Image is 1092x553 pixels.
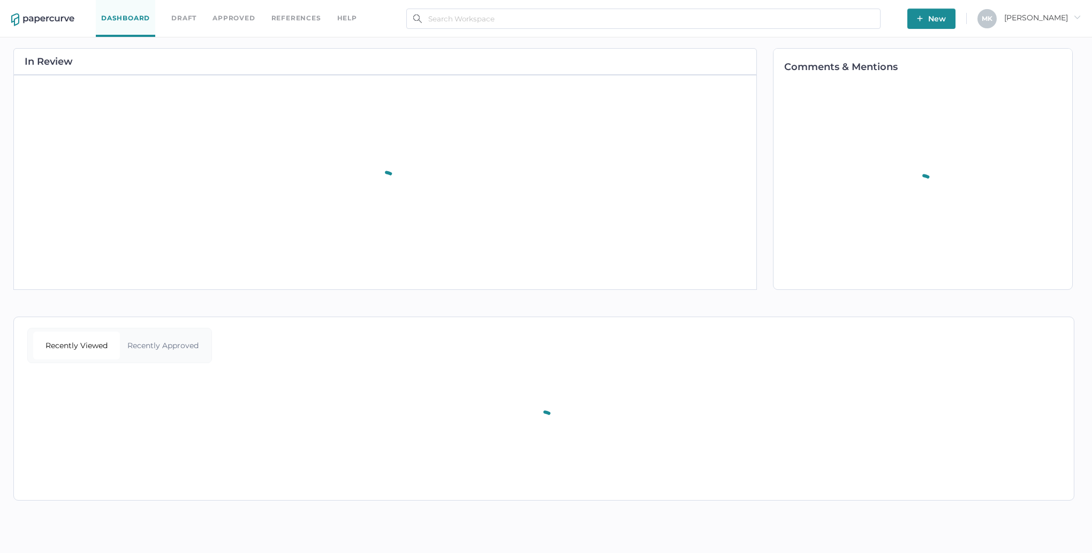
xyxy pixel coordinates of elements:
[982,14,992,22] span: M K
[213,12,255,24] a: Approved
[907,9,955,29] button: New
[171,12,196,24] a: Draft
[11,13,74,26] img: papercurve-logo-colour.7244d18c.svg
[917,16,923,21] img: plus-white.e19ec114.svg
[337,12,357,24] div: help
[917,9,946,29] span: New
[784,62,1072,72] h2: Comments & Mentions
[1004,13,1081,22] span: [PERSON_NAME]
[120,332,207,359] div: Recently Approved
[1073,13,1081,21] i: arrow_right
[363,158,407,207] div: animation
[25,57,73,66] h2: In Review
[406,9,881,29] input: Search Workspace
[522,397,566,447] div: animation
[413,14,422,23] img: search.bf03fe8b.svg
[271,12,321,24] a: References
[901,161,945,210] div: animation
[33,332,120,359] div: Recently Viewed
